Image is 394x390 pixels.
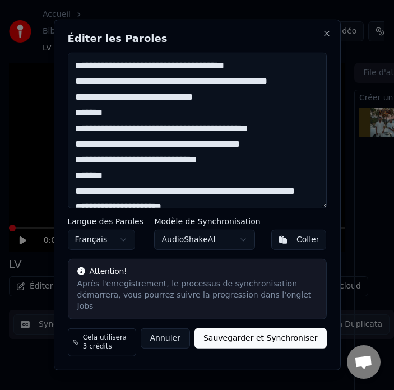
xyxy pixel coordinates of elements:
[77,266,317,277] div: Attention!
[154,217,260,225] label: Modèle de Synchronisation
[194,328,327,349] button: Sauvegarder et Synchroniser
[141,328,190,349] button: Annuler
[68,217,144,225] label: Langue des Paroles
[68,34,327,44] h2: Éditer les Paroles
[83,333,131,351] span: Cela utilisera 3 crédits
[296,234,319,245] div: Coller
[77,278,317,312] div: Après l'enregistrement, le processus de synchronisation démarrera, vous pourrez suivre la progres...
[271,230,327,250] button: Coller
